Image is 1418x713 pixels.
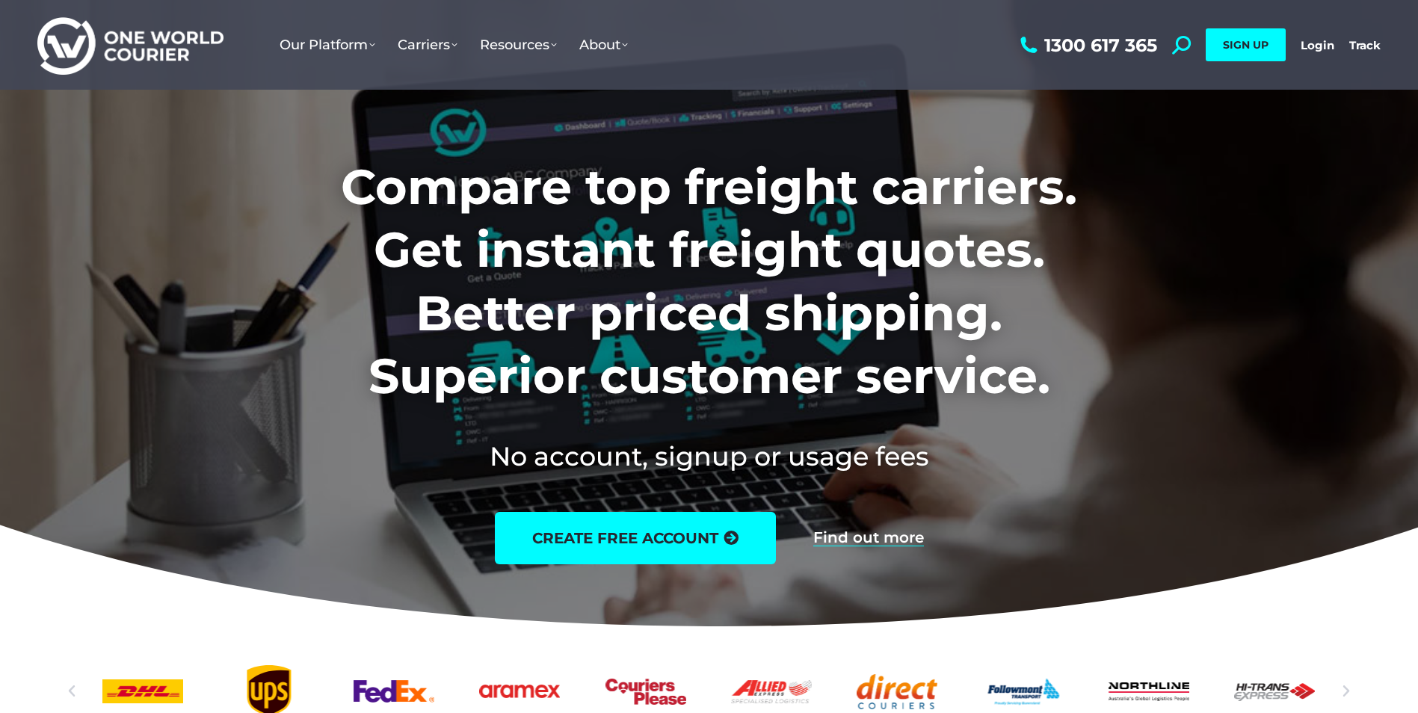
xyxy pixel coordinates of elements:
a: Resources [469,22,568,68]
span: About [579,37,628,53]
h1: Compare top freight carriers. Get instant freight quotes. Better priced shipping. Superior custom... [242,155,1176,408]
a: 1300 617 365 [1017,36,1157,55]
a: Our Platform [268,22,386,68]
img: One World Courier [37,15,224,75]
a: Carriers [386,22,469,68]
a: create free account [495,512,776,564]
a: About [568,22,639,68]
a: Find out more [813,530,924,546]
a: Track [1349,38,1381,52]
span: Resources [480,37,557,53]
span: SIGN UP [1223,38,1269,52]
span: Carriers [398,37,457,53]
a: Login [1301,38,1334,52]
h2: No account, signup or usage fees [242,438,1176,475]
span: Our Platform [280,37,375,53]
a: SIGN UP [1206,28,1286,61]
